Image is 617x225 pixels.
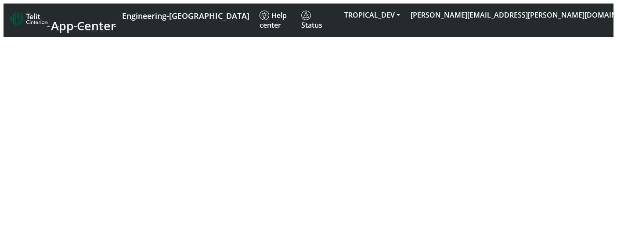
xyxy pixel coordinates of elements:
[339,7,405,23] button: TROPICAL_DEV
[260,11,287,30] span: Help center
[11,12,47,26] img: logo-telit-cinterion-gw-new.png
[256,7,298,33] a: Help center
[51,18,116,34] span: App Center
[260,11,269,20] img: knowledge.svg
[298,7,339,33] a: Status
[11,10,115,31] a: App Center
[122,11,249,21] span: Engineering-[GEOGRAPHIC_DATA]
[122,7,249,23] a: Your current platform instance
[301,11,322,30] span: Status
[301,11,311,20] img: status.svg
